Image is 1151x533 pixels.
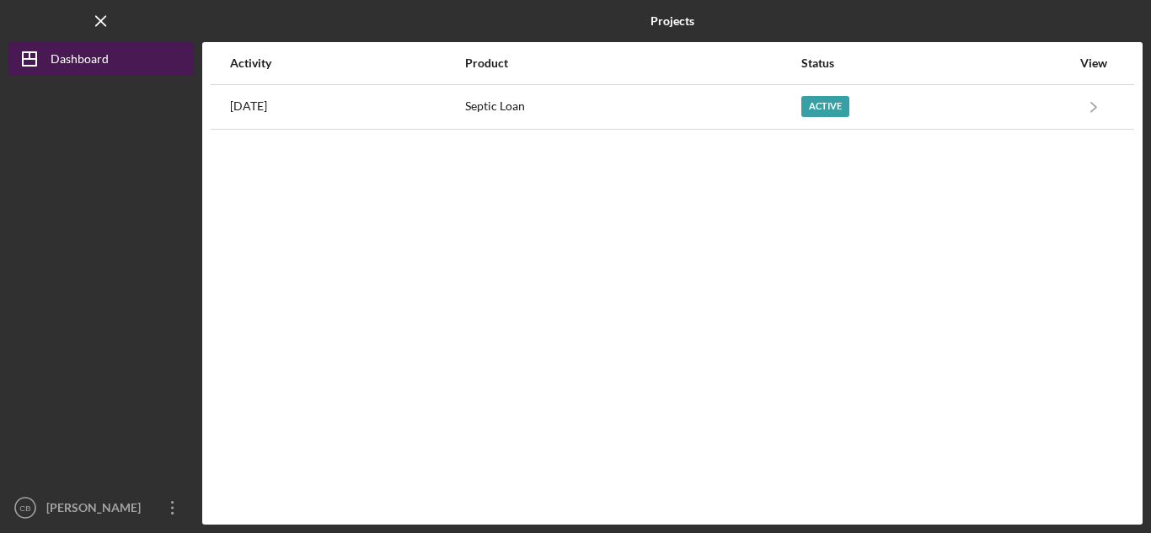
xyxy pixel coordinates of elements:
b: Projects [650,14,694,28]
button: Dashboard [8,42,194,76]
time: 2025-08-27 18:01 [230,99,267,113]
div: View [1073,56,1115,70]
text: CB [19,504,30,513]
div: Septic Loan [465,86,800,128]
button: CB[PERSON_NAME] [8,491,194,525]
div: Product [465,56,800,70]
div: [PERSON_NAME] [42,491,152,529]
div: Active [801,96,849,117]
div: Status [801,56,1071,70]
div: Dashboard [51,42,109,80]
div: Activity [230,56,463,70]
